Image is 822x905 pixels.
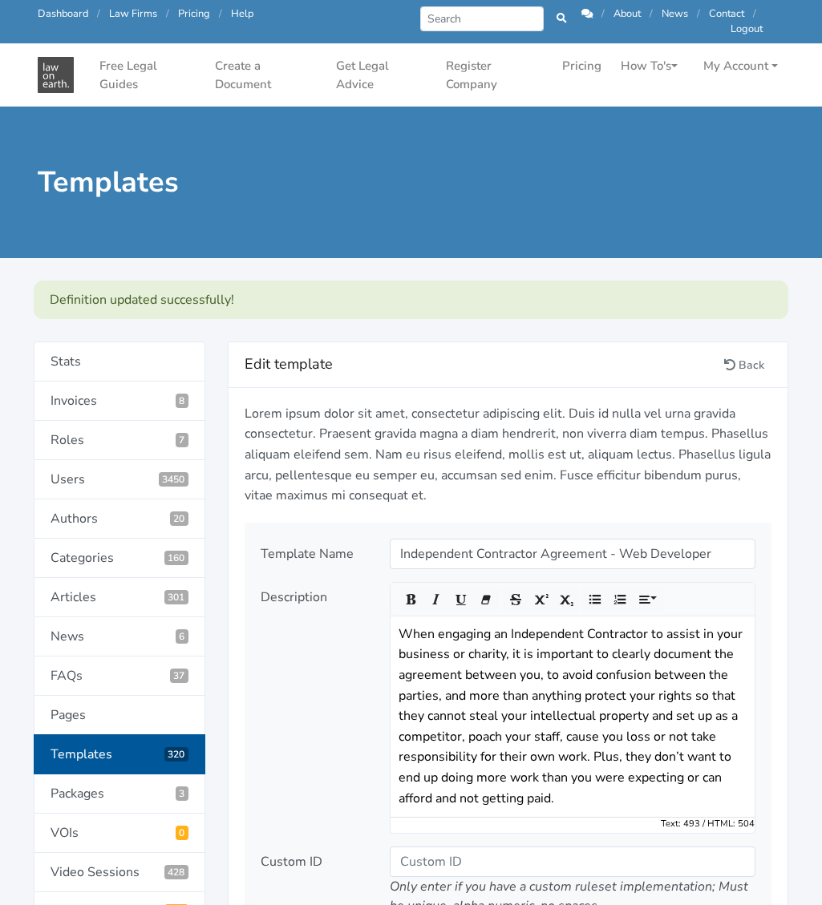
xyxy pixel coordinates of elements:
a: Back [717,353,771,378]
div: Template Name [249,539,379,569]
button: Superscript [528,587,553,612]
a: Get Legal Advice [330,51,433,99]
a: Logout [731,22,763,36]
a: Packages3 [34,774,205,814]
a: Dashboard [38,6,88,21]
span: / [97,6,100,21]
a: Invoices8 [34,382,205,421]
h4: Edit template [245,352,717,378]
span: 160 [164,551,189,565]
a: My Account [697,51,784,82]
a: Create a Document [209,51,323,99]
span: 20 [170,511,189,526]
button: Remove Font Style (CTRL+\) [473,587,499,612]
a: Video Sessions428 [34,853,205,892]
button: Strikethrough (CTRL+SHIFT+S) [503,587,528,612]
a: Roles7 [34,421,205,460]
a: FAQs [34,657,205,696]
span: 3450 [159,472,189,487]
input: Custom ID [390,846,755,877]
a: Help [231,6,253,21]
span: / [697,6,700,21]
a: News [662,6,688,21]
button: Bold (CTRL+B) [399,587,424,612]
a: Templates [34,734,205,774]
a: Categories160 [34,539,205,578]
button: Underline (CTRL+U) [448,587,474,612]
span: / [166,6,169,21]
span: Pending VOIs [176,826,189,840]
a: Law Firms [109,6,157,21]
span: / [601,6,605,21]
small: Text: 493 / HTML: 504 [661,818,755,830]
span: 7 [176,433,189,447]
button: Unordered list (CTRL+SHIFT+NUM7) [582,587,608,612]
span: 3 [176,786,189,801]
span: / [650,6,653,21]
span: 301 [164,590,189,604]
a: How To's [614,51,684,82]
span: 320 [164,747,189,762]
a: VOIs0 [34,814,205,853]
a: Contact [709,6,744,21]
span: / [219,6,222,21]
a: About [613,6,641,21]
img: Law On Earth [38,57,74,93]
a: Pages [34,696,205,735]
button: Subscript [553,587,578,612]
a: Pricing [556,51,608,82]
input: Search [420,6,545,31]
div: Description [249,582,379,834]
p: Lorem ipsum dolor sit amet, consectetur adipiscing elit. Duis id nulla vel urna gravida consectet... [245,404,771,507]
button: Paragraph [632,587,664,612]
a: News [34,617,205,657]
div: Definition updated successfully! [34,281,788,319]
span: 6 [176,629,189,644]
a: Authors20 [34,499,205,539]
a: Free Legal Guides [93,51,202,99]
input: Name [390,539,755,569]
a: Pricing [178,6,210,21]
h1: Templates [38,164,400,200]
a: Users3450 [34,460,205,499]
span: 37 [170,669,189,683]
span: / [753,6,756,21]
span: Video Sessions [164,865,189,879]
a: Register Company [439,51,549,99]
a: Articles [34,578,205,617]
span: 8 [176,394,189,408]
p: When engaging an Independent Contractor to assist in your business or charity, it is important to... [399,624,747,809]
button: Ordered list (CTRL+SHIFT+NUM8) [607,587,633,612]
a: Stats [34,341,205,382]
button: Italic (CTRL+I) [423,587,449,612]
